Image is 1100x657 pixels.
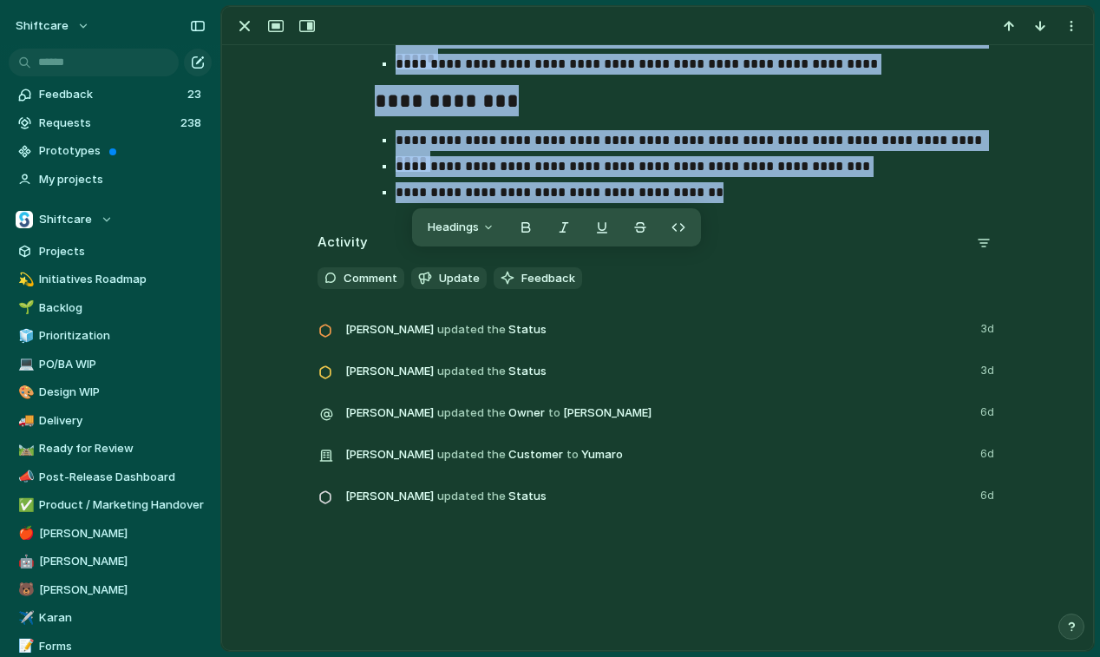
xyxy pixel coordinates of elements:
[16,553,33,570] button: 🤖
[9,605,212,631] a: ✈️Karan
[16,356,33,373] button: 💻
[16,440,33,457] button: 🛤️
[980,442,998,463] span: 6d
[345,488,434,505] span: [PERSON_NAME]
[18,523,30,543] div: 🍎
[9,492,212,518] a: ✅Product / Marketing Handover
[9,351,212,378] a: 💻PO/BA WIP
[345,358,970,383] span: Status
[345,483,970,508] span: Status
[18,383,30,403] div: 🎨
[39,299,206,317] span: Backlog
[345,317,970,341] span: Status
[18,608,30,628] div: ✈️
[980,358,998,379] span: 3d
[39,412,206,430] span: Delivery
[16,609,33,627] button: ✈️
[318,267,404,290] button: Comment
[18,580,30,600] div: 🐻
[9,138,212,164] a: Prototypes
[437,363,506,380] span: updated the
[9,464,212,490] a: 📣Post-Release Dashboard
[18,439,30,459] div: 🛤️
[9,266,212,292] div: 💫Initiatives Roadmap
[39,496,206,514] span: Product / Marketing Handover
[345,446,434,463] span: [PERSON_NAME]
[980,317,998,338] span: 3d
[9,207,212,233] button: Shiftcare
[39,384,206,401] span: Design WIP
[39,142,206,160] span: Prototypes
[548,404,560,422] span: to
[345,363,434,380] span: [PERSON_NAME]
[39,171,206,188] span: My projects
[16,412,33,430] button: 🚚
[563,404,651,422] span: [PERSON_NAME]
[39,356,206,373] span: PO/BA WIP
[39,440,206,457] span: Ready for Review
[16,17,69,35] span: shiftcare
[566,446,579,463] span: to
[39,327,206,345] span: Prioritization
[8,12,99,40] button: shiftcare
[18,411,30,430] div: 🚚
[39,211,92,228] span: Shiftcare
[437,404,506,422] span: updated the
[417,214,505,241] button: Headings
[18,354,30,374] div: 💻
[39,581,206,599] span: [PERSON_NAME]
[18,496,30,516] div: ✅
[345,442,970,466] span: Customer
[581,446,623,463] span: Yumaro
[187,86,205,103] span: 23
[18,467,30,487] div: 📣
[439,270,480,287] span: Update
[16,271,33,288] button: 💫
[39,243,206,260] span: Projects
[180,115,205,132] span: 238
[345,321,434,338] span: [PERSON_NAME]
[437,488,506,505] span: updated the
[16,638,33,655] button: 📝
[9,549,212,575] div: 🤖[PERSON_NAME]
[437,446,506,463] span: updated the
[345,400,970,424] span: Owner
[16,327,33,345] button: 🧊
[9,82,212,108] a: Feedback23
[39,115,175,132] span: Requests
[9,239,212,265] a: Projects
[9,408,212,434] a: 🚚Delivery
[39,271,206,288] span: Initiatives Roadmap
[318,233,368,253] h2: Activity
[16,525,33,542] button: 🍎
[980,483,998,504] span: 6d
[9,521,212,547] a: 🍎[PERSON_NAME]
[39,525,206,542] span: [PERSON_NAME]
[39,469,206,486] span: Post-Release Dashboard
[9,577,212,603] a: 🐻[PERSON_NAME]
[9,295,212,321] div: 🌱Backlog
[437,321,506,338] span: updated the
[9,167,212,193] a: My projects
[39,638,206,655] span: Forms
[494,267,582,290] button: Feedback
[18,326,30,346] div: 🧊
[345,404,434,422] span: [PERSON_NAME]
[428,219,479,236] span: Headings
[18,552,30,572] div: 🤖
[9,379,212,405] a: 🎨Design WIP
[980,400,998,421] span: 6d
[39,553,206,570] span: [PERSON_NAME]
[9,323,212,349] a: 🧊Prioritization
[39,86,182,103] span: Feedback
[9,436,212,462] a: 🛤️Ready for Review
[344,270,397,287] span: Comment
[16,384,33,401] button: 🎨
